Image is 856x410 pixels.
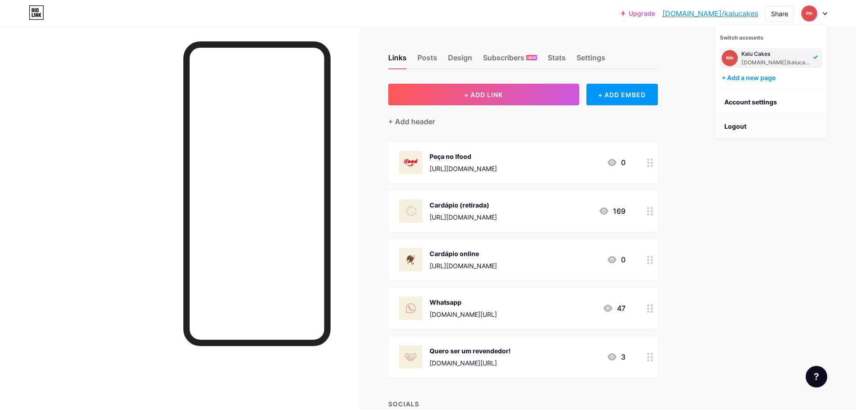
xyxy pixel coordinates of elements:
[430,164,497,173] div: [URL][DOMAIN_NAME]
[399,248,422,271] img: Cardápio online
[430,261,497,270] div: [URL][DOMAIN_NAME]
[720,34,763,41] span: Switch accounts
[448,52,472,68] div: Design
[464,91,503,99] span: + ADD LINK
[577,52,605,68] div: Settings
[430,249,497,258] div: Cardápio online
[388,84,579,105] button: + ADD LINK
[662,8,758,19] a: [DOMAIN_NAME]/kalucakes
[621,10,655,17] a: Upgrade
[802,6,816,21] img: kalucakes
[430,310,497,319] div: [DOMAIN_NAME][URL]
[430,346,511,356] div: Quero ser um revendedor!
[399,199,422,223] img: Cardápio (retirada)
[430,200,497,210] div: Cardápio (retirada)
[399,297,422,320] img: Whatsapp
[399,345,422,369] img: Quero ser um revendedor!
[607,157,625,168] div: 0
[741,59,811,66] div: [DOMAIN_NAME]/kalucakes
[607,351,625,362] div: 3
[715,90,827,114] a: Account settings
[483,52,537,68] div: Subscribers
[430,358,511,368] div: [DOMAIN_NAME][URL]
[741,50,811,58] div: Kalu Cakes
[388,399,658,409] div: SOCIALS
[722,73,822,82] div: + Add a new page
[430,297,497,307] div: Whatsapp
[528,55,536,60] span: NEW
[722,50,738,66] img: kalucakes
[388,116,435,127] div: + Add header
[586,84,658,105] div: + ADD EMBED
[430,212,497,222] div: [URL][DOMAIN_NAME]
[607,254,625,265] div: 0
[771,9,788,18] div: Share
[399,151,422,174] img: Peça no Ifood
[603,303,625,314] div: 47
[430,152,497,161] div: Peça no Ifood
[548,52,566,68] div: Stats
[599,206,625,216] div: 169
[388,52,407,68] div: Links
[715,114,827,139] li: Logout
[417,52,437,68] div: Posts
